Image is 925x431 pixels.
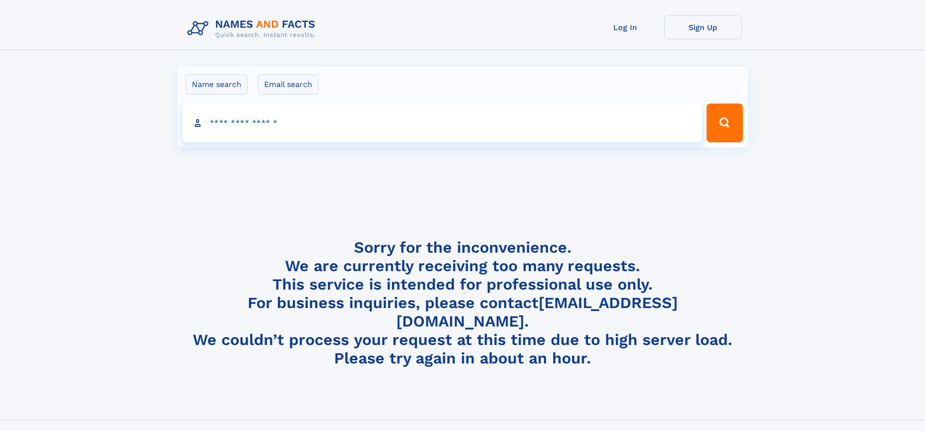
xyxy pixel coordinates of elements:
[185,74,248,95] label: Name search
[396,293,678,330] a: [EMAIL_ADDRESS][DOMAIN_NAME]
[183,103,703,142] input: search input
[706,103,742,142] button: Search Button
[184,16,323,42] img: Logo Names and Facts
[587,16,664,39] a: Log In
[258,74,319,95] label: Email search
[664,16,742,39] a: Sign Up
[184,238,742,368] h4: Sorry for the inconvenience. We are currently receiving too many requests. This service is intend...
